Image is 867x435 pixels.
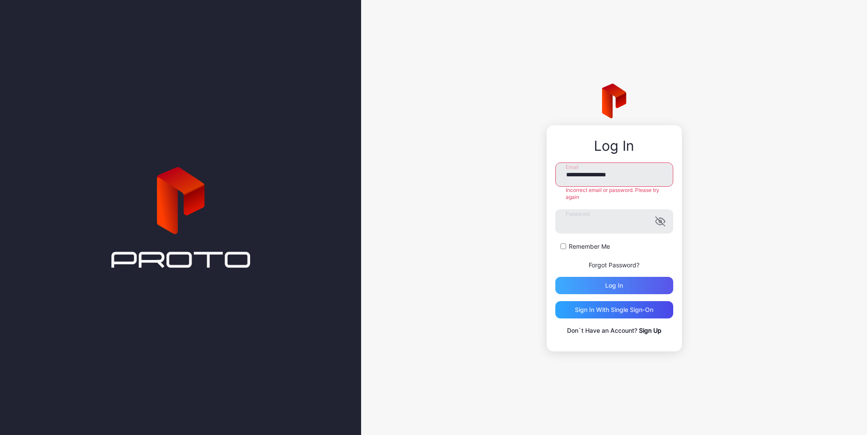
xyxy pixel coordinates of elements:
input: Email [555,162,673,187]
a: Forgot Password? [589,261,639,269]
p: Don`t Have an Account? [555,325,673,336]
button: Log in [555,277,673,294]
label: Remember Me [569,242,610,251]
div: Sign in With Single Sign-On [575,306,653,313]
div: Log in [605,282,623,289]
button: Sign in With Single Sign-On [555,301,673,318]
input: Password [555,209,673,234]
div: Log In [555,138,673,154]
a: Sign Up [639,327,662,334]
button: Password [655,216,665,227]
div: Incorrect email or password. Please try again [555,187,673,201]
